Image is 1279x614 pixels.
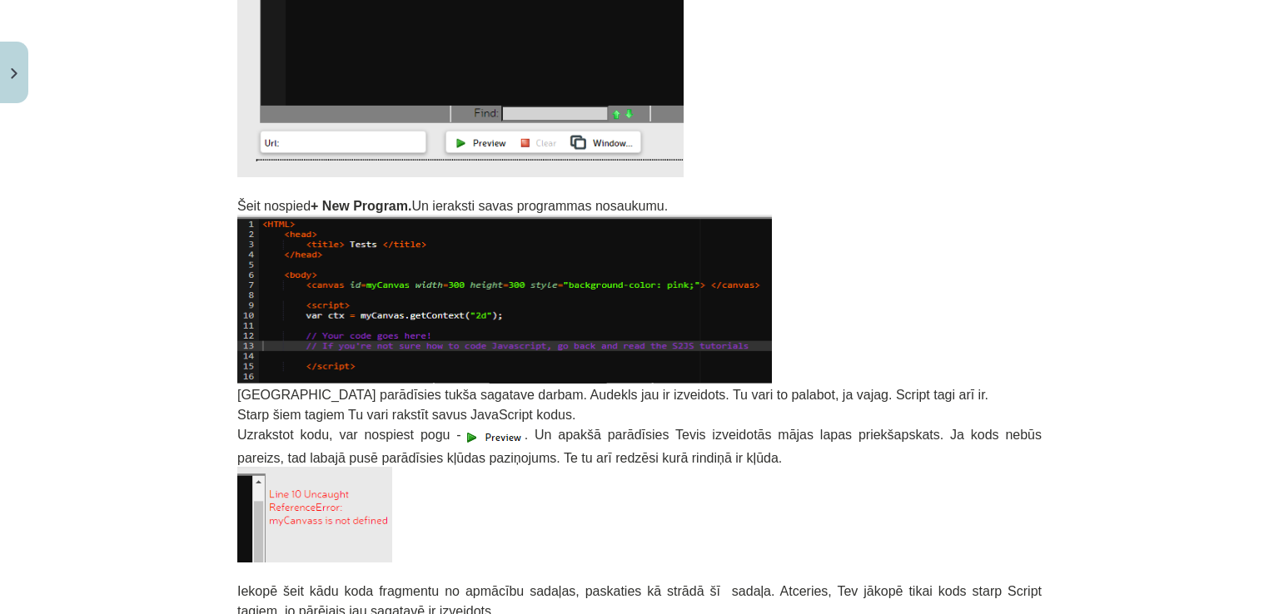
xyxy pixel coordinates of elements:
[237,428,1042,465] span: Uzrakstot kodu, var nospiest pogu - . Un apakšā parādīsies Tevis izveidotās mājas lapas priekšaps...
[237,199,668,213] span: Šeit nospied Un ieraksti savas programmas nosaukumu.
[237,388,988,402] span: [GEOGRAPHIC_DATA] parādīsies tukša sagatave darbam. Audekls jau ir izveidots. Tu vari to palabot,...
[11,68,17,79] img: icon-close-lesson-0947bae3869378f0d4975bcd49f059093ad1ed9edebbc8119c70593378902aed.svg
[237,408,575,422] span: Starp šiem tagiem Tu vari rakstīt savus JavaScript kodus.
[311,199,411,213] b: + New Program.
[237,467,392,562] img: Attēls, kurā ir teksts, fonts, dizains, viedtālrunis Apraksts ģenerēts automātiski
